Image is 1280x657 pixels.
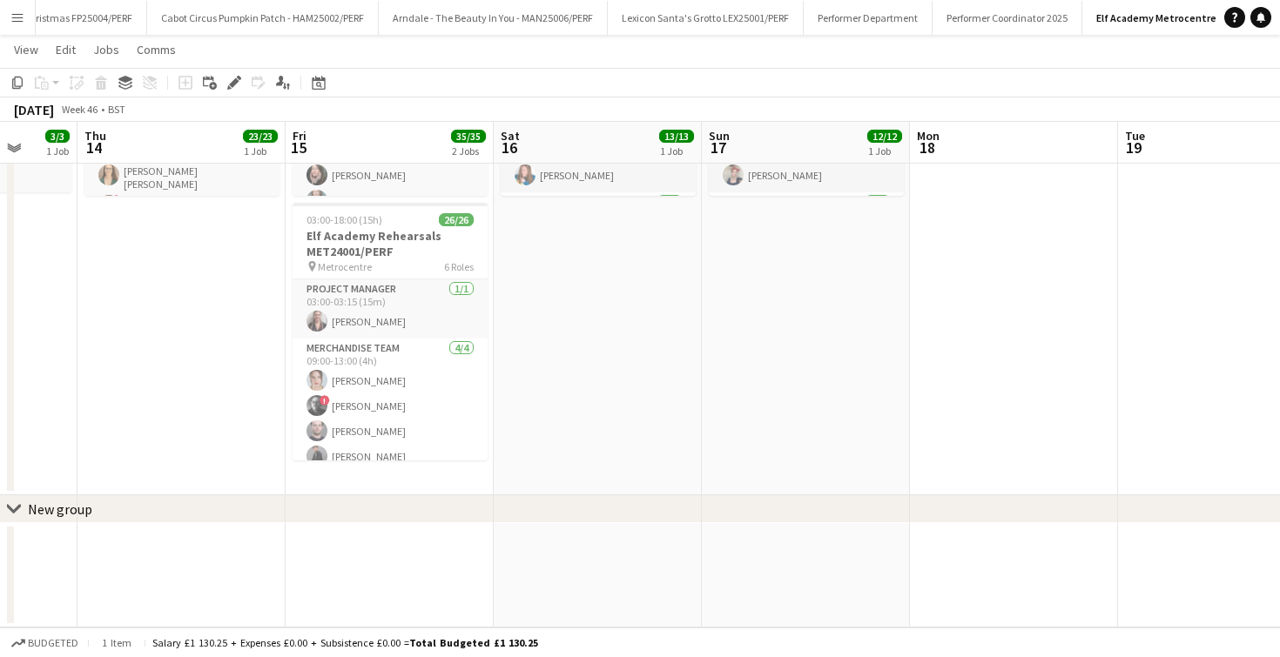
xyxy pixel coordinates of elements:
[243,130,278,143] span: 23/23
[501,128,520,144] span: Sat
[7,38,45,61] a: View
[108,103,125,116] div: BST
[293,203,488,460] app-job-card: 03:00-18:00 (15h)26/26Elf Academy Rehearsals MET24001/PERF Metrocentre6 RolesProject Manager1/103...
[244,144,277,158] div: 1 Job
[320,395,330,406] span: !
[868,144,901,158] div: 1 Job
[709,192,904,277] app-card-role: Seasonal (Santa)2/2
[93,42,119,57] span: Jobs
[14,42,38,57] span: View
[82,137,106,158] span: 14
[28,500,92,518] div: New group
[444,260,474,273] span: 6 Roles
[706,137,730,158] span: 17
[659,130,694,143] span: 13/13
[318,260,372,273] span: Metrocentre
[914,137,940,158] span: 18
[379,1,608,35] button: Arndale - The Beauty In You - MAN25006/PERF
[804,1,933,35] button: Performer Department
[451,130,486,143] span: 35/35
[147,1,379,35] button: Cabot Circus Pumpkin Patch - HAM25002/PERF
[57,103,101,116] span: Week 46
[917,128,940,144] span: Mon
[293,128,307,144] span: Fri
[501,192,696,251] app-card-role: Event Manager1/1
[86,38,126,61] a: Jobs
[111,195,122,205] span: !
[84,128,106,144] span: Thu
[28,637,78,649] span: Budgeted
[293,279,488,339] app-card-role: Project Manager1/103:00-03:15 (15m)[PERSON_NAME]
[14,101,54,118] div: [DATE]
[137,42,176,57] span: Comms
[867,130,902,143] span: 12/12
[46,144,69,158] div: 1 Job
[9,634,81,653] button: Budgeted
[307,213,382,226] span: 03:00-18:00 (15h)
[45,130,70,143] span: 3/3
[452,144,485,158] div: 2 Jobs
[660,144,693,158] div: 1 Job
[96,636,138,649] span: 1 item
[130,38,183,61] a: Comms
[1122,137,1145,158] span: 19
[293,339,488,473] app-card-role: Merchandise team4/409:00-13:00 (4h)[PERSON_NAME]![PERSON_NAME][PERSON_NAME][PERSON_NAME]
[1082,1,1279,35] button: Elf Academy Metrocentre MET24001
[439,213,474,226] span: 26/26
[290,137,307,158] span: 15
[56,42,76,57] span: Edit
[49,38,83,61] a: Edit
[498,137,520,158] span: 16
[1125,128,1145,144] span: Tue
[709,128,730,144] span: Sun
[152,636,538,649] div: Salary £1 130.25 + Expenses £0.00 + Subsistence £0.00 =
[608,1,804,35] button: Lexicon Santa's Grotto LEX25001/PERF
[933,1,1082,35] button: Performer Coordinator 2025
[409,636,538,649] span: Total Budgeted £1 130.25
[293,228,488,259] h3: Elf Academy Rehearsals MET24001/PERF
